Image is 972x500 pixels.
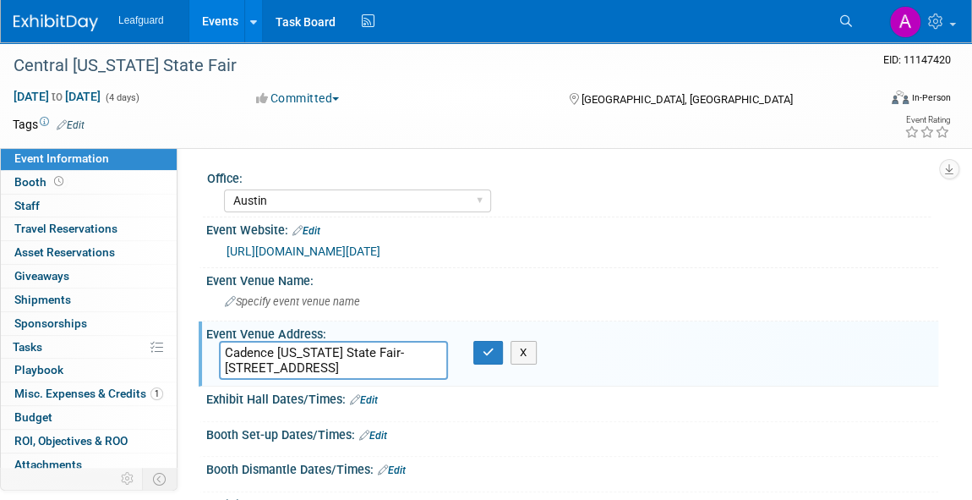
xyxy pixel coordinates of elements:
[206,387,938,409] div: Exhibit Hall Dates/Times:
[1,217,177,240] a: Travel Reservations
[250,90,346,107] button: Committed
[582,93,793,106] span: [GEOGRAPHIC_DATA], [GEOGRAPHIC_DATA]
[292,225,320,237] a: Edit
[51,175,67,188] span: Booth not reserved yet
[889,6,921,38] img: Arlene Duncan
[57,119,85,131] a: Edit
[14,387,163,400] span: Misc. Expenses & Credits
[13,89,101,104] span: [DATE] [DATE]
[14,293,71,306] span: Shipments
[206,217,938,239] div: Event Website:
[113,468,143,490] td: Personalize Event Tab Strip
[511,341,537,365] button: X
[8,51,859,81] div: Central [US_STATE] State Fair
[805,88,952,113] div: Event Format
[118,14,164,26] span: Leafguard
[14,316,87,330] span: Sponsorships
[14,434,128,448] span: ROI, Objectives & ROO
[1,406,177,429] a: Budget
[1,265,177,288] a: Giveaways
[1,453,177,476] a: Attachments
[13,116,85,133] td: Tags
[14,222,117,235] span: Travel Reservations
[49,90,65,103] span: to
[1,147,177,170] a: Event Information
[143,468,177,490] td: Toggle Event Tabs
[227,245,380,258] a: [URL][DOMAIN_NAME][DATE]
[1,359,177,382] a: Playbook
[378,464,406,476] a: Edit
[1,336,177,359] a: Tasks
[206,268,938,289] div: Event Venue Name:
[883,53,951,66] span: Event ID: 11147420
[206,457,938,479] div: Booth Dismantle Dates/Times:
[1,241,177,264] a: Asset Reservations
[1,195,177,217] a: Staff
[104,92,139,103] span: (4 days)
[911,91,951,104] div: In-Person
[14,269,69,283] span: Giveaways
[14,175,67,189] span: Booth
[1,171,177,194] a: Booth
[359,430,387,442] a: Edit
[350,394,378,406] a: Edit
[892,91,909,104] img: Format-Inperson.png
[1,312,177,335] a: Sponsorships
[14,245,115,259] span: Asset Reservations
[206,422,938,444] div: Booth Set-up Dates/Times:
[207,166,931,187] div: Office:
[1,382,177,405] a: Misc. Expenses & Credits1
[14,151,109,165] span: Event Information
[1,430,177,453] a: ROI, Objectives & ROO
[206,321,938,343] div: Event Venue Address:
[1,288,177,311] a: Shipments
[225,295,360,308] span: Specify event venue name
[13,340,42,354] span: Tasks
[14,14,98,31] img: ExhibitDay
[14,410,52,424] span: Budget
[904,116,950,124] div: Event Rating
[14,458,82,471] span: Attachments
[14,199,40,212] span: Staff
[14,363,63,376] span: Playbook
[150,387,163,400] span: 1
